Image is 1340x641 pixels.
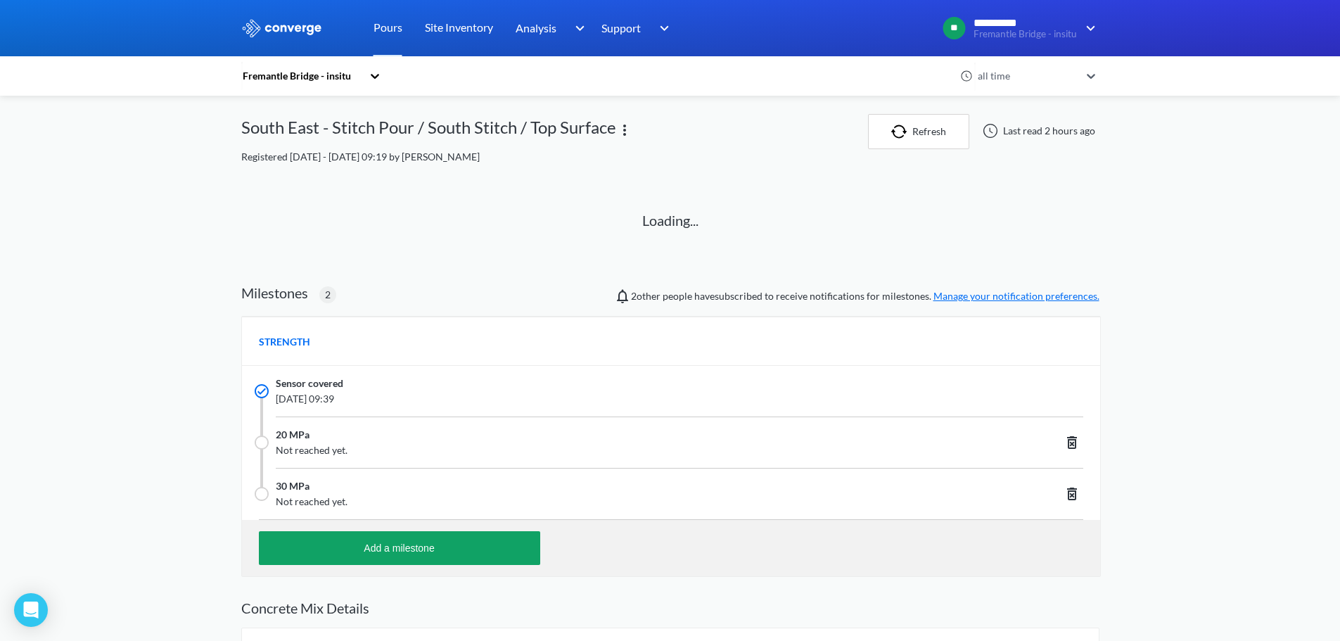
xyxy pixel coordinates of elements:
[1077,20,1099,37] img: downArrow.svg
[631,288,1099,304] span: people have subscribed to receive notifications for milestones.
[891,125,912,139] img: icon-refresh.svg
[241,151,480,163] span: Registered [DATE] - [DATE] 09:19 by [PERSON_NAME]
[974,68,1080,84] div: all time
[241,284,308,301] h2: Milestones
[276,443,913,458] span: Not reached yet.
[259,531,540,565] button: Add a milestone
[616,122,633,139] img: more.svg
[933,290,1099,302] a: Manage your notification preferences.
[276,376,343,391] span: Sensor covered
[516,19,556,37] span: Analysis
[974,29,1077,39] span: Fremantle Bridge - insitu
[601,19,641,37] span: Support
[14,593,48,627] div: Open Intercom Messenger
[276,478,310,494] span: 30 MPa
[259,334,310,350] span: STRENGTH
[241,19,323,37] img: logo_ewhite.svg
[642,210,698,231] p: Loading...
[960,70,973,82] img: icon-clock.svg
[614,288,631,305] img: notifications-icon.svg
[276,494,913,509] span: Not reached yet.
[631,290,661,302] span: Luke Thompson, Michael Heathwood
[566,20,588,37] img: downArrow.svg
[276,391,913,407] span: [DATE] 09:39
[868,114,969,149] button: Refresh
[975,122,1099,139] div: Last read 2 hours ago
[241,114,616,149] div: South East - Stitch Pour / South Stitch / Top Surface
[241,68,362,84] div: Fremantle Bridge - insitu
[651,20,673,37] img: downArrow.svg
[325,287,331,303] span: 2
[241,599,1099,616] h2: Concrete Mix Details
[276,427,310,443] span: 20 MPa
